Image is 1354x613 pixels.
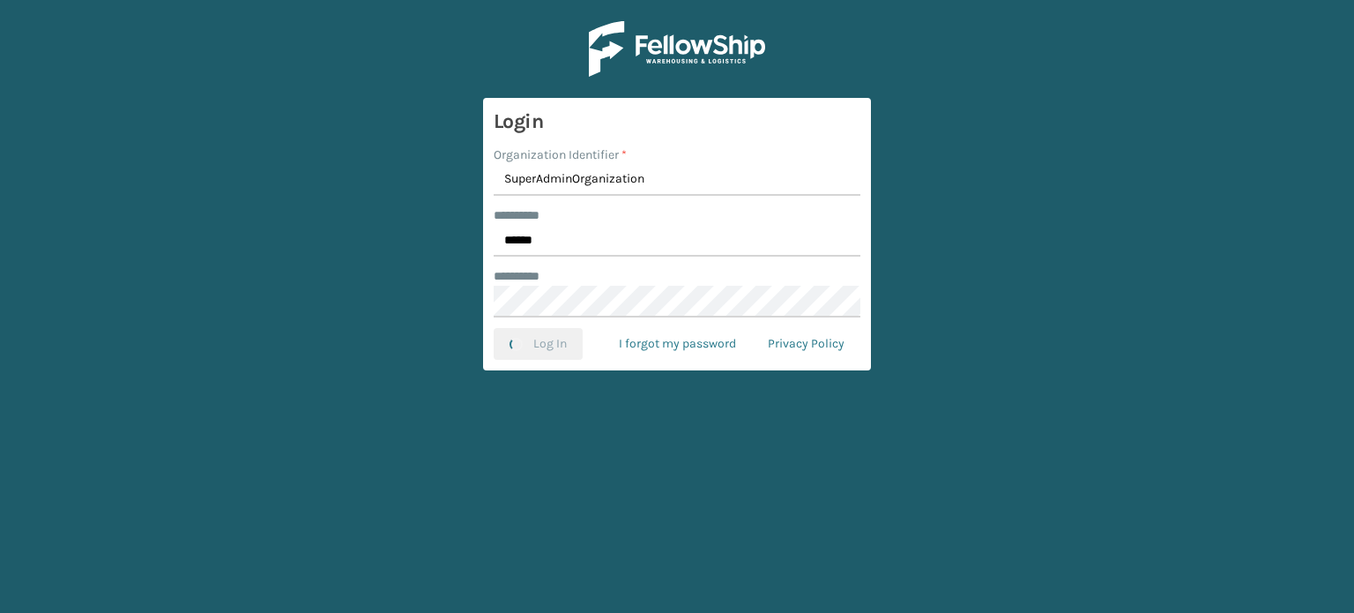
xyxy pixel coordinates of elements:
[589,21,765,77] img: Logo
[603,328,752,360] a: I forgot my password
[494,108,860,135] h3: Login
[494,146,627,164] label: Organization Identifier
[752,328,860,360] a: Privacy Policy
[494,328,583,360] button: Log In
